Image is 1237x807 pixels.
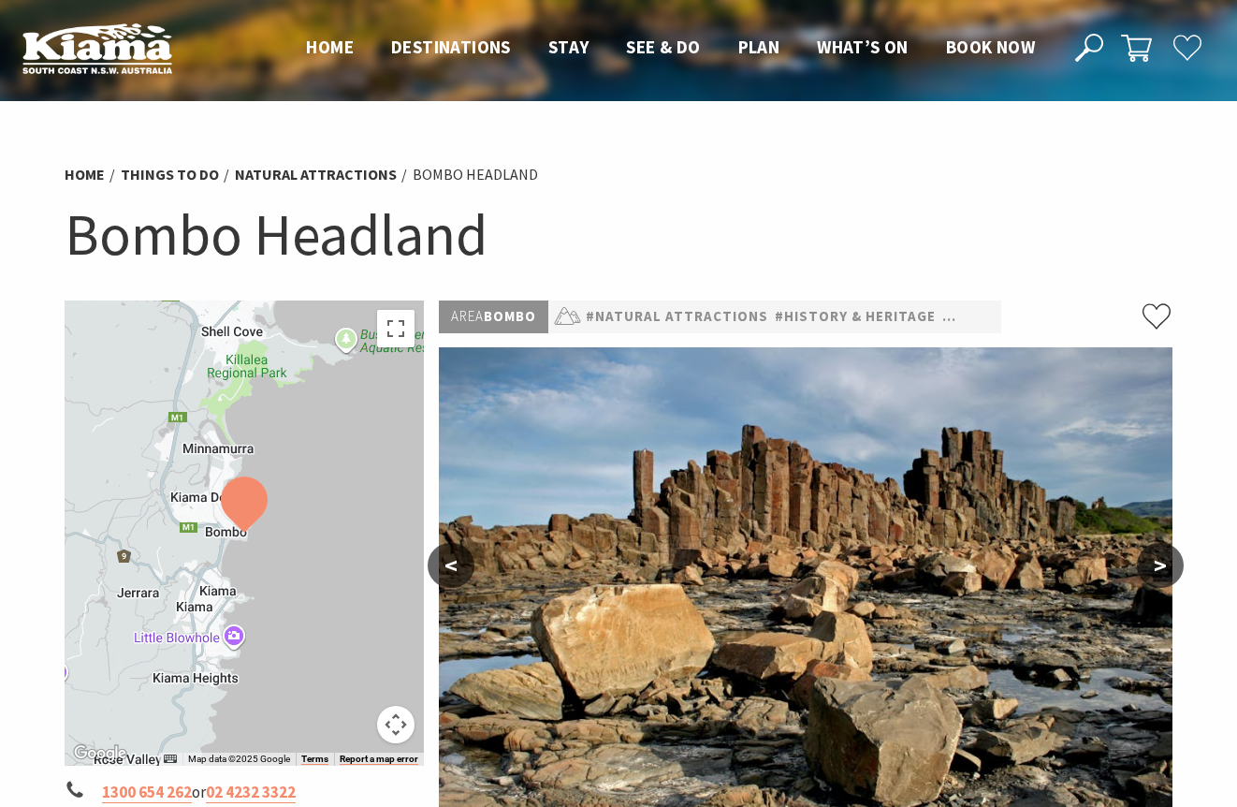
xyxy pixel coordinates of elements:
[65,780,424,805] li: or
[69,741,131,766] a: Open this area in Google Maps (opens a new window)
[428,543,474,588] button: <
[451,307,484,325] span: Area
[188,754,290,764] span: Map data ©2025 Google
[65,165,105,184] a: Home
[301,754,328,765] a: Terms (opens in new tab)
[548,36,589,58] span: Stay
[65,197,1172,272] h1: Bombo Headland
[377,310,415,347] button: Toggle fullscreen view
[586,305,768,329] a: #Natural Attractions
[377,706,415,743] button: Map camera controls
[626,36,700,58] span: See & Do
[391,36,511,58] span: Destinations
[817,36,909,58] span: What’s On
[206,782,296,803] a: 02 4232 3322
[340,754,418,765] a: Report a map error
[413,163,538,187] li: Bombo Headland
[102,782,192,803] a: 1300 654 262
[287,33,1054,64] nav: Main Menu
[121,165,219,184] a: Things To Do
[22,22,172,74] img: Kiama Logo
[946,36,1035,58] span: Book now
[164,753,177,766] button: Keyboard shortcuts
[439,301,548,333] p: Bombo
[235,165,397,184] a: Natural Attractions
[738,36,780,58] span: Plan
[775,305,936,329] a: #History & Heritage
[69,741,131,766] img: Google
[306,36,354,58] span: Home
[1137,543,1184,588] button: >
